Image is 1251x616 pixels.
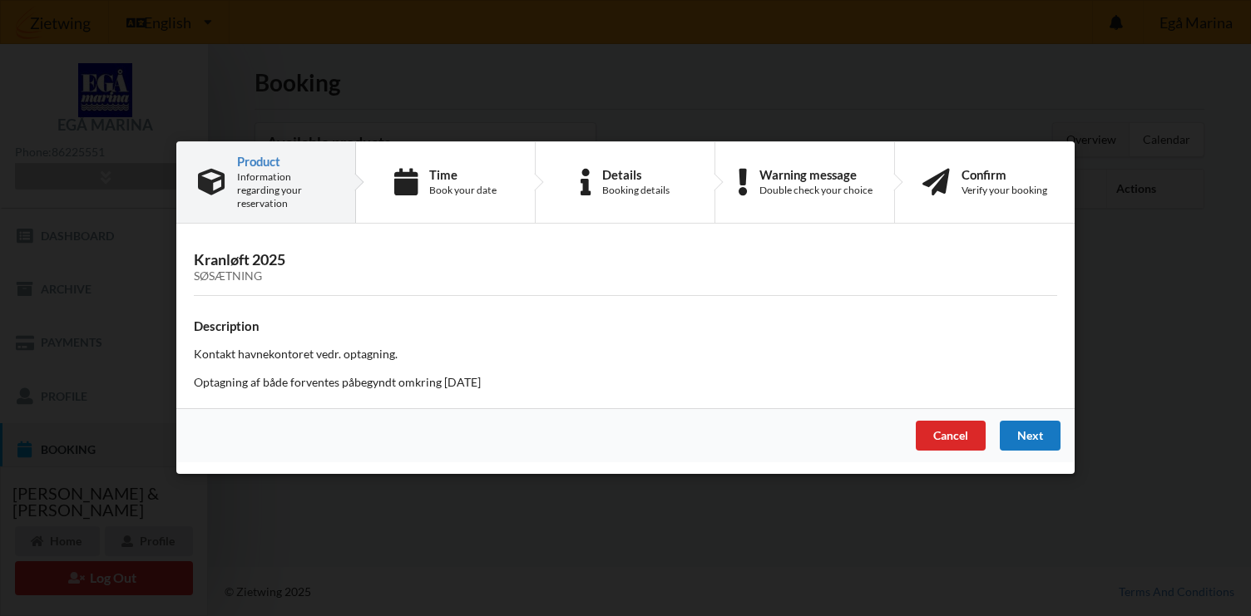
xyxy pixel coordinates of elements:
[429,168,497,181] div: Time
[194,347,1057,363] p: Kontakt havnekontoret vedr. optagning.
[602,184,670,197] div: Booking details
[602,168,670,181] div: Details
[237,170,334,210] div: Information regarding your reservation
[194,270,1057,284] div: Søsætning
[916,421,986,451] div: Cancel
[429,184,497,197] div: Book your date
[194,318,1057,334] h4: Description
[962,168,1047,181] div: Confirm
[194,251,1057,284] h3: Kranløft 2025
[759,184,873,197] div: Double check your choice
[962,184,1047,197] div: Verify your booking
[194,375,1057,392] p: Optagning af både forventes påbegyndt omkring [DATE]
[237,155,334,168] div: Product
[1000,421,1061,451] div: Next
[759,168,873,181] div: Warning message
